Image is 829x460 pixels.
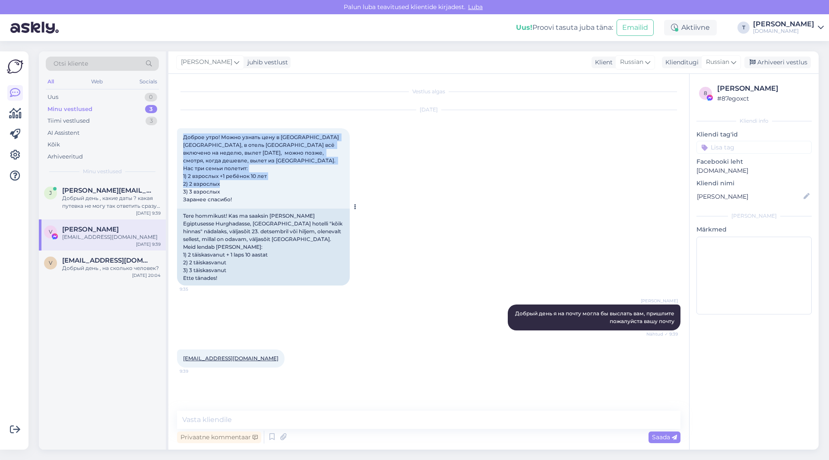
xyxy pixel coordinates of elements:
div: Socials [138,76,159,87]
div: Aktiivne [664,20,717,35]
span: Russian [620,57,643,67]
span: V [49,228,52,235]
div: [DOMAIN_NAME] [753,28,814,35]
p: [DOMAIN_NAME] [696,166,812,175]
div: Добрый день , на сколько человек? [62,264,161,272]
div: Proovi tasuta juba täna: [516,22,613,33]
a: [EMAIL_ADDRESS][DOMAIN_NAME] [183,355,278,362]
div: Tiimi vestlused [47,117,90,125]
div: [PERSON_NAME] [753,21,814,28]
div: Arhiveeritud [47,152,83,161]
div: 3 [146,117,157,125]
div: Tere hommikust! Kas ma saaksin [PERSON_NAME] Egiptusesse Hurghadasse, [GEOGRAPHIC_DATA] hotelli "... [177,209,350,286]
span: Nähtud ✓ 9:39 [645,331,678,337]
div: Web [89,76,104,87]
span: [PERSON_NAME] [181,57,232,67]
span: Saada [652,433,677,441]
div: juhib vestlust [244,58,288,67]
span: jelena.ahmetsina@hotmail.com [62,187,152,194]
div: [EMAIL_ADDRESS][DOMAIN_NAME] [62,233,161,241]
div: Klienditugi [662,58,699,67]
a: [PERSON_NAME][DOMAIN_NAME] [753,21,824,35]
div: [DATE] 9:39 [136,210,161,216]
div: Minu vestlused [47,105,92,114]
span: valentinaborisova85@gmail.com [62,257,152,264]
div: All [46,76,56,87]
span: v [49,260,52,266]
span: [PERSON_NAME] [641,298,678,304]
img: Askly Logo [7,58,23,75]
div: Добрый день , какие даты ? какая путевка не могу так ответить сразу надо знать какие даты [62,194,161,210]
span: Добрый день я на почту могла бы выслать вам, пришлите пожалуйста вашу почту [515,310,676,324]
p: Kliendi nimi [696,179,812,188]
div: T [737,22,750,34]
div: [DATE] [177,106,680,114]
p: Facebooki leht [696,157,812,166]
div: [DATE] 9:39 [136,241,161,247]
span: Viktoria Vihrova [62,225,119,233]
div: Arhiveeri vestlus [744,57,811,68]
p: Märkmed [696,225,812,234]
div: Vestlus algas [177,88,680,95]
span: 8 [704,90,707,96]
div: Kliendi info [696,117,812,125]
div: AI Assistent [47,129,79,137]
div: [PERSON_NAME] [696,212,812,220]
div: [PERSON_NAME] [717,83,809,94]
button: Emailid [617,19,654,36]
div: [DATE] 20:04 [132,272,161,279]
span: 9:35 [180,286,212,292]
div: # 87egoxct [717,94,809,103]
p: Kliendi tag'id [696,130,812,139]
div: Klient [592,58,613,67]
div: Privaatne kommentaar [177,431,261,443]
b: Uus! [516,23,532,32]
span: Otsi kliente [54,59,88,68]
span: j [49,190,52,196]
span: Minu vestlused [83,168,122,175]
span: Luba [465,3,485,11]
div: Kõik [47,140,60,149]
div: 3 [145,105,157,114]
input: Lisa tag [696,141,812,154]
input: Lisa nimi [697,192,802,201]
span: 9:39 [180,368,212,374]
span: Доброе утро! Можно узнать цену в [GEOGRAPHIC_DATA] [GEOGRAPHIC_DATA], в отель [GEOGRAPHIC_DATA] в... [183,134,340,203]
div: 0 [145,93,157,102]
span: Russian [706,57,729,67]
div: Uus [47,93,58,102]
